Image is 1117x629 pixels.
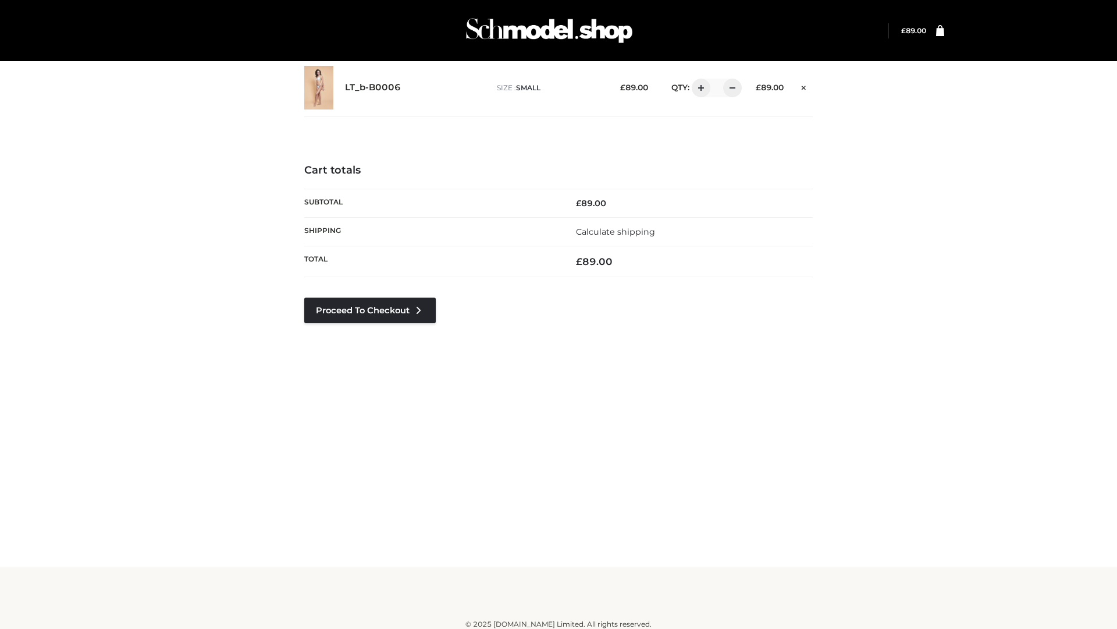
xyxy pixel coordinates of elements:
bdi: 89.00 [576,198,606,209]
bdi: 89.00 [756,83,784,92]
img: Schmodel Admin 964 [462,8,636,54]
p: size : [497,83,602,93]
th: Subtotal [304,189,558,217]
span: £ [576,198,581,209]
span: £ [901,26,906,35]
h4: Cart totals [304,164,813,177]
a: LT_b-B0006 [345,82,401,93]
th: Shipping [304,217,558,246]
div: QTY: [660,79,738,97]
th: Total [304,246,558,277]
a: Remove this item [795,79,813,94]
bdi: 89.00 [901,26,926,35]
span: SMALL [516,83,540,92]
a: Proceed to Checkout [304,298,436,323]
span: £ [756,83,761,92]
span: £ [576,256,582,267]
bdi: 89.00 [620,83,648,92]
span: £ [620,83,625,92]
a: £89.00 [901,26,926,35]
a: Calculate shipping [576,227,655,237]
bdi: 89.00 [576,256,613,267]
